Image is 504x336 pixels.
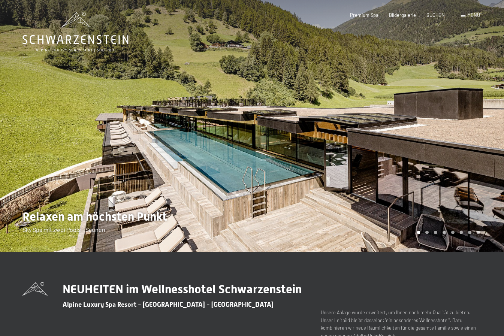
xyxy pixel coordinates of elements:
[417,231,420,234] div: Carousel Page 1 (Current Slide)
[477,231,480,234] div: Carousel Page 8
[426,12,445,18] a: BUCHEN
[350,12,378,18] a: Premium Spa
[63,301,274,308] span: Alpine Luxury Spa Resort - [GEOGRAPHIC_DATA] - [GEOGRAPHIC_DATA]
[434,231,437,234] div: Carousel Page 3
[389,12,416,18] a: Bildergalerie
[63,282,302,296] span: NEUHEITEN im Wellnesshotel Schwarzenstein
[443,231,446,234] div: Carousel Page 4
[451,231,455,234] div: Carousel Page 5
[467,12,480,18] span: Menü
[468,231,471,234] div: Carousel Page 7
[425,231,429,234] div: Carousel Page 2
[460,231,463,234] div: Carousel Page 6
[414,231,480,234] div: Carousel Pagination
